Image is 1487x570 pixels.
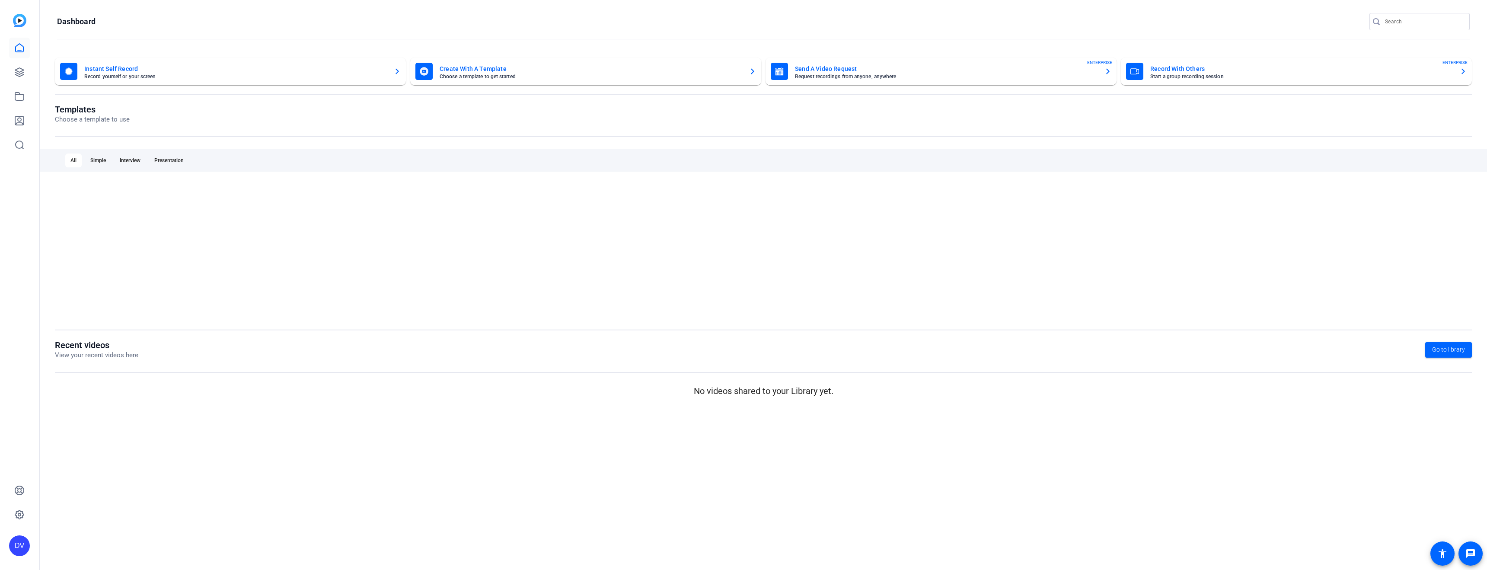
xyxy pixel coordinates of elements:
button: Send A Video RequestRequest recordings from anyone, anywhereENTERPRISE [766,58,1117,85]
mat-icon: accessibility [1437,548,1448,559]
img: blue-gradient.svg [13,14,26,27]
mat-card-title: Create With A Template [440,64,742,74]
div: Interview [115,154,146,167]
input: Search [1385,16,1463,27]
mat-card-title: Record With Others [1150,64,1453,74]
p: No videos shared to your Library yet. [55,384,1472,397]
mat-card-subtitle: Record yourself or your screen [84,74,387,79]
span: ENTERPRISE [1442,59,1468,66]
span: Go to library [1432,345,1465,354]
mat-icon: message [1465,548,1476,559]
mat-card-subtitle: Choose a template to get started [440,74,742,79]
button: Instant Self RecordRecord yourself or your screen [55,58,406,85]
a: Go to library [1425,342,1472,358]
div: Presentation [149,154,189,167]
div: All [65,154,82,167]
h1: Templates [55,104,130,115]
mat-card-title: Send A Video Request [795,64,1098,74]
div: DV [9,535,30,556]
p: View your recent videos here [55,350,138,360]
button: Record With OthersStart a group recording sessionENTERPRISE [1121,58,1472,85]
mat-card-subtitle: Request recordings from anyone, anywhere [795,74,1098,79]
mat-card-title: Instant Self Record [84,64,387,74]
div: Simple [85,154,111,167]
p: Choose a template to use [55,115,130,125]
mat-card-subtitle: Start a group recording session [1150,74,1453,79]
button: Create With A TemplateChoose a template to get started [410,58,761,85]
span: ENTERPRISE [1087,59,1112,66]
h1: Dashboard [57,16,96,27]
h1: Recent videos [55,340,138,350]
